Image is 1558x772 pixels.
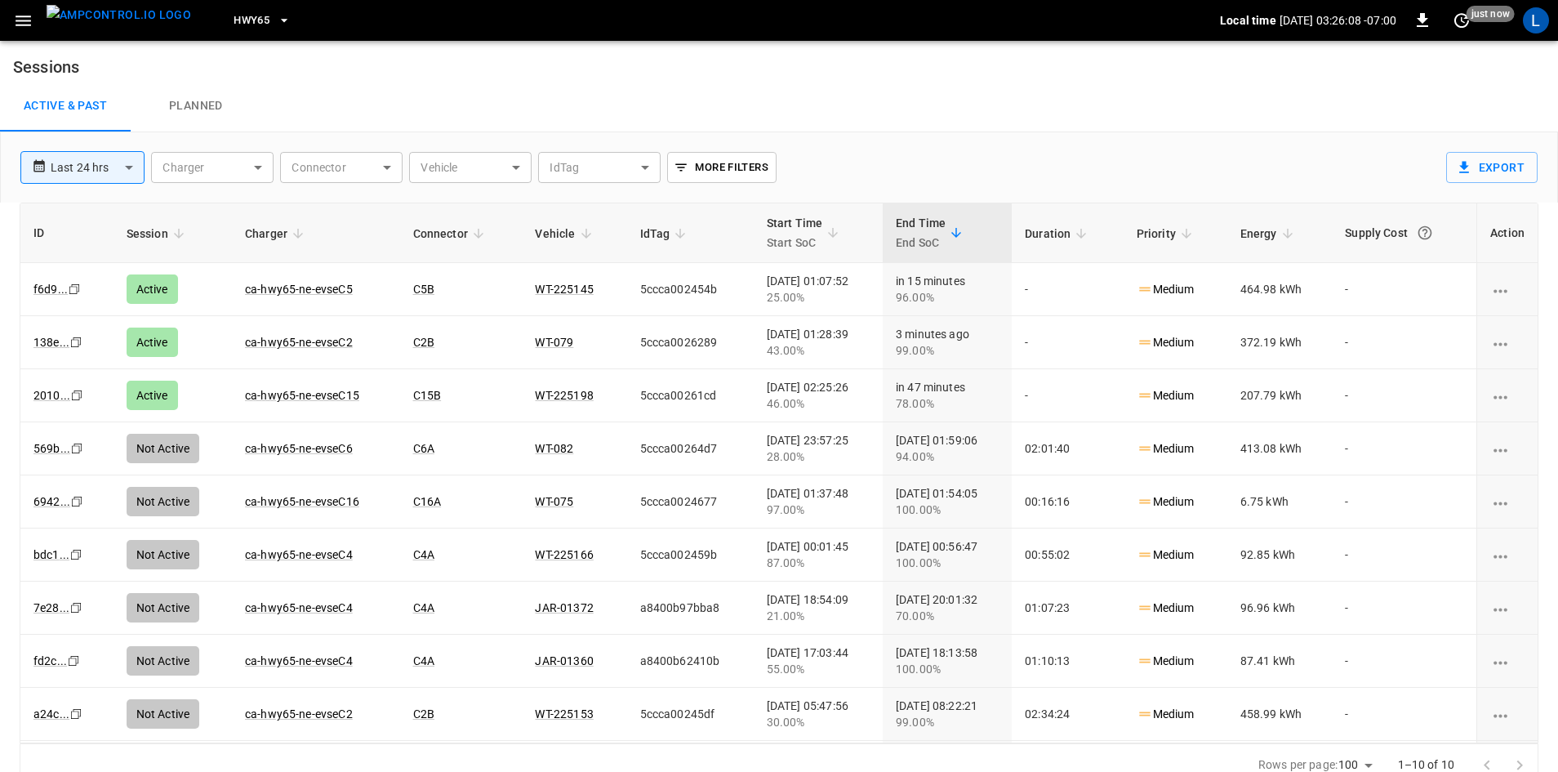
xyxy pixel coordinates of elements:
td: 00:55:02 [1012,529,1124,582]
a: 138e... [33,336,69,349]
a: WT-079 [535,336,573,349]
div: [DATE] 01:54:05 [896,485,999,518]
td: 5ccca0024677 [627,475,754,529]
span: Priority [1137,224,1197,243]
span: IdTag [640,224,692,243]
div: [DATE] 00:01:45 [767,538,870,571]
td: a8400b97bba8 [627,582,754,635]
td: 6.75 kWh [1227,475,1333,529]
td: 01:07:23 [1012,582,1124,635]
div: 70.00% [896,608,999,624]
button: HWY65 [227,5,297,37]
td: - [1332,316,1476,369]
div: Not Active [127,646,200,676]
td: - [1332,422,1476,475]
p: Start SoC [767,233,823,252]
div: 96.00% [896,289,999,306]
div: 3 minutes ago [896,326,999,359]
a: C16A [413,495,442,508]
td: - [1332,475,1476,529]
div: 28.00% [767,448,870,465]
td: 96.96 kWh [1227,582,1333,635]
div: [DATE] 23:57:25 [767,432,870,465]
div: [DATE] 08:22:21 [896,698,999,730]
a: WT-225145 [535,283,593,296]
div: Active [127,381,178,410]
td: 02:01:40 [1012,422,1124,475]
a: ca-hwy65-ne-evseC2 [245,336,353,349]
div: [DATE] 17:03:44 [767,645,870,677]
td: 5ccca002454b [627,263,754,316]
div: Not Active [127,434,200,463]
div: charging session options [1490,547,1525,563]
div: Last 24 hrs [51,152,145,183]
td: 372.19 kWh [1227,316,1333,369]
a: f6d9... [33,283,68,296]
a: ca-hwy65-ne-evseC4 [245,548,353,561]
span: End TimeEnd SoC [896,213,967,252]
td: - [1332,582,1476,635]
div: Not Active [127,487,200,516]
td: 5ccca00261cd [627,369,754,422]
p: Medium [1137,706,1195,723]
div: Not Active [127,699,200,729]
a: 2010... [33,389,70,402]
a: 569b... [33,442,70,455]
div: [DATE] 00:56:47 [896,538,999,571]
a: C6A [413,442,434,455]
div: charging session options [1490,387,1525,404]
a: 6942... [33,495,70,508]
td: 413.08 kWh [1227,422,1333,475]
div: [DATE] 02:25:26 [767,379,870,412]
div: 99.00% [896,342,999,359]
span: Charger [245,224,309,243]
div: [DATE] 01:07:52 [767,273,870,306]
p: Medium [1137,493,1195,511]
div: Supply Cost [1345,218,1463,248]
div: [DATE] 01:59:06 [896,432,999,465]
div: 21.00% [767,608,870,624]
div: [DATE] 01:28:39 [767,326,870,359]
span: HWY65 [234,11,269,30]
div: copy [66,652,82,670]
td: a8400b62410b [627,635,754,688]
div: [DATE] 01:37:48 [767,485,870,518]
a: ca-hwy65-ne-evseC15 [245,389,359,402]
span: Energy [1240,224,1298,243]
td: - [1332,263,1476,316]
a: a24c... [33,707,69,721]
div: 97.00% [767,502,870,518]
div: 87.00% [767,555,870,571]
td: 5ccca00264d7 [627,422,754,475]
a: ca-hwy65-ne-evseC16 [245,495,359,508]
td: 00:16:16 [1012,475,1124,529]
p: End SoC [896,233,946,252]
a: WT-225166 [535,548,593,561]
td: - [1332,369,1476,422]
div: profile-icon [1523,7,1549,33]
div: Not Active [127,593,200,623]
td: 5ccca002459b [627,529,754,582]
div: sessions table [20,203,1538,743]
div: copy [69,705,85,723]
p: [DATE] 03:26:08 -07:00 [1280,12,1396,29]
p: Medium [1137,387,1195,404]
div: copy [69,546,85,564]
a: ca-hwy65-ne-evseC6 [245,442,353,455]
span: Session [127,224,189,243]
div: copy [69,333,85,351]
a: ca-hwy65-ne-evseC4 [245,601,353,614]
button: Export [1446,152,1538,183]
a: WT-075 [535,495,573,508]
div: [DATE] 18:13:58 [896,645,999,677]
div: 99.00% [896,714,999,730]
td: 02:34:24 [1012,688,1124,741]
div: Active [127,328,178,357]
div: Active [127,274,178,304]
td: 01:10:13 [1012,635,1124,688]
div: in 15 minutes [896,273,999,306]
td: - [1332,529,1476,582]
div: 100.00% [896,502,999,518]
a: C15B [413,389,442,402]
div: [DATE] 20:01:32 [896,591,999,624]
